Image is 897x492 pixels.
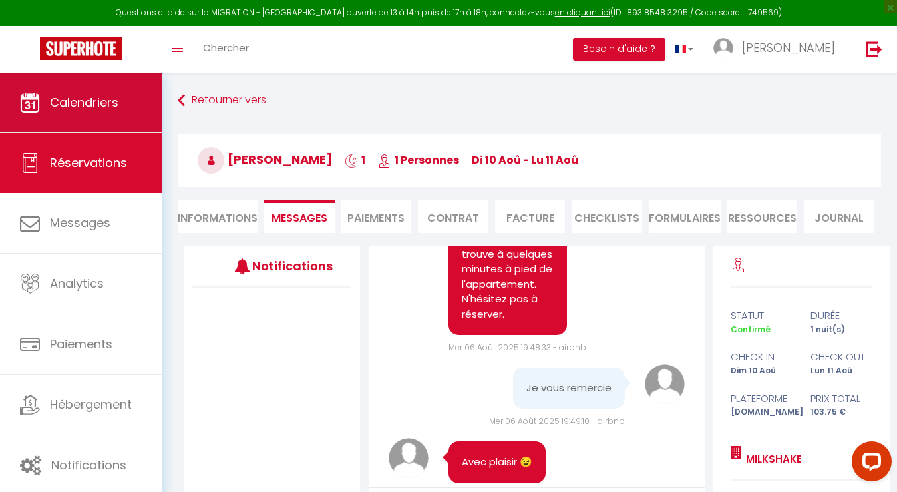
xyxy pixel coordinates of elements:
[50,94,118,111] span: Calendriers
[722,365,801,377] div: Dim 10 Aoû
[866,41,882,57] img: logout
[462,455,532,470] pre: Avec plaisir 😉
[203,41,249,55] span: Chercher
[50,154,127,171] span: Réservations
[722,391,801,407] div: Plateforme
[50,214,110,231] span: Messages
[801,391,880,407] div: Prix total
[742,39,835,56] span: [PERSON_NAME]
[801,349,880,365] div: check out
[573,38,665,61] button: Besoin d'aide ?
[252,251,319,281] h3: Notifications
[713,38,733,58] img: ...
[731,324,771,335] span: Confirmé
[50,336,112,352] span: Paiements
[841,436,897,492] iframe: LiveChat chat widget
[448,342,586,353] span: Mer 06 Août 2025 19:48:33 - airbnb
[741,451,802,467] a: Milkshake
[804,200,874,233] li: Journal
[722,406,801,419] div: [DOMAIN_NAME]
[271,210,327,226] span: Messages
[727,200,798,233] li: Ressources
[341,200,412,233] li: Paiements
[801,308,880,324] div: durée
[526,381,612,396] pre: Je vous remercie
[801,406,880,419] div: 103.75 €
[178,89,881,113] a: Retourner vers
[50,396,132,413] span: Hébergement
[801,324,880,336] div: 1 nuit(s)
[51,457,126,473] span: Notifications
[378,152,459,168] span: 1 Personnes
[345,152,365,168] span: 1
[418,200,488,233] li: Contrat
[801,365,880,377] div: Lun 11 Aoû
[50,275,104,292] span: Analytics
[722,308,801,324] div: statut
[722,349,801,365] div: check in
[389,438,429,478] img: avatar.png
[193,26,259,73] a: Chercher
[472,152,578,168] span: di 10 Aoû - lu 11 Aoû
[489,415,625,427] span: Mer 06 Août 2025 19:49:10 - airbnb
[703,26,852,73] a: ... [PERSON_NAME]
[572,200,642,233] li: CHECKLISTS
[178,200,258,233] li: Informations
[645,364,685,404] img: avatar.png
[495,200,566,233] li: Facture
[555,7,610,18] a: en cliquant ici
[649,200,721,233] li: FORMULAIRES
[40,37,122,60] img: Super Booking
[198,151,332,168] span: [PERSON_NAME]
